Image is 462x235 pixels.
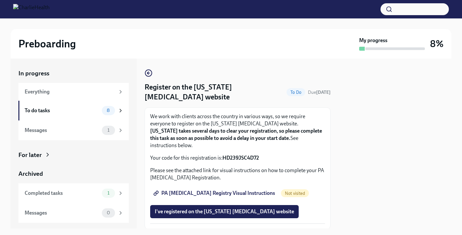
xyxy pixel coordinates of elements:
strong: My progress [359,37,387,44]
a: To do tasks8 [18,101,129,120]
div: Messages [25,209,99,217]
div: Completed tasks [25,190,99,197]
span: I've registered on the [US_STATE] [MEDICAL_DATA] website [155,208,294,215]
button: I've registered on the [US_STATE] [MEDICAL_DATA] website [150,205,299,218]
p: Please see the attached link for visual instructions on how to complete your PA [MEDICAL_DATA] Re... [150,167,325,181]
span: Due [308,90,331,95]
div: Everything [25,88,115,95]
div: To do tasks [25,107,99,114]
a: For later [18,151,129,159]
span: August 17th, 2025 08:00 [308,89,331,95]
img: CharlieHealth [13,4,50,14]
span: To Do [287,90,305,95]
p: We work with clients across the country in various ways, so we require everyone to register on th... [150,113,325,149]
span: 8 [103,108,114,113]
div: Messages [25,127,99,134]
a: PA [MEDICAL_DATA] Registry Visual Instructions [150,187,280,200]
a: In progress [18,69,129,78]
span: Not visited [281,191,309,196]
a: Messages0 [18,203,129,223]
span: 1 [104,191,113,196]
h4: Register on the [US_STATE] [MEDICAL_DATA] website [145,82,284,102]
h2: Preboarding [18,37,76,50]
a: Completed tasks1 [18,183,129,203]
a: Archived [18,170,129,178]
a: Everything [18,83,129,101]
span: 0 [103,210,114,215]
span: PA [MEDICAL_DATA] Registry Visual Instructions [155,190,275,196]
h3: 8% [430,38,444,50]
strong: HD239JSC4D72 [222,155,259,161]
div: For later [18,151,42,159]
span: 1 [104,128,113,133]
p: Your code for this registration is: [150,154,325,162]
strong: [US_STATE] takes several days to clear your registration, so please complete this task as soon as... [150,128,322,141]
a: Messages1 [18,120,129,140]
strong: [DATE] [316,90,331,95]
